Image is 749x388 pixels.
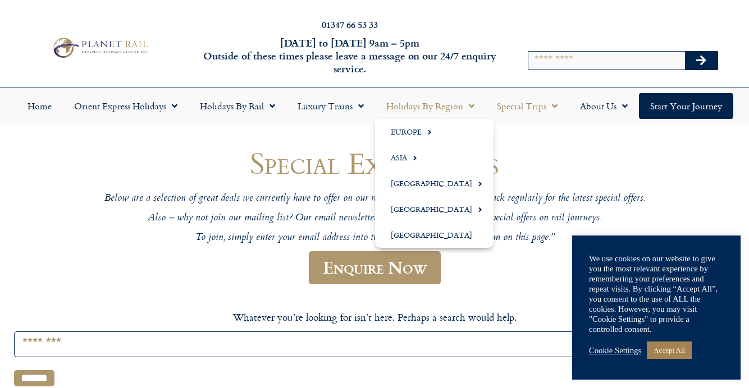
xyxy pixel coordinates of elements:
[49,35,151,60] img: Planet Rail Train Holidays Logo
[16,93,63,119] a: Home
[63,93,189,119] a: Orient Express Holidays
[589,253,724,334] div: We use cookies on our website to give you the most relevant experience by remembering your prefer...
[38,192,711,205] p: Below are a selection of great deals we currently have to offer on our rail holidays. Be sure to ...
[647,341,692,359] a: Accept All
[375,145,494,170] a: Asia
[375,119,494,145] a: Europe
[6,93,743,119] nav: Menu
[685,52,718,70] button: Search
[38,212,711,225] p: Also – why not join our mailing list? Our email newsletter features the latest news and special o...
[203,36,497,76] h6: [DATE] to [DATE] 9am – 5pm Outside of these times please leave a message on our 24/7 enquiry serv...
[589,345,641,355] a: Cookie Settings
[486,93,569,119] a: Special Trips
[375,196,494,222] a: [GEOGRAPHIC_DATA]
[14,310,735,325] p: Whatever you’re looking for isn’t here. Perhaps a search would help.
[639,93,733,119] a: Start your Journey
[286,93,375,119] a: Luxury Trains
[38,232,711,244] p: To join, simply enter your email address into the subscription box at the bottom on this page.”
[569,93,639,119] a: About Us
[375,222,494,248] a: [GEOGRAPHIC_DATA]
[309,251,441,284] a: Enquire Now
[189,93,286,119] a: Holidays by Rail
[38,146,711,179] h1: Special Experiences
[375,170,494,196] a: [GEOGRAPHIC_DATA]
[375,93,486,119] a: Holidays by Region
[322,18,378,31] a: 01347 66 53 33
